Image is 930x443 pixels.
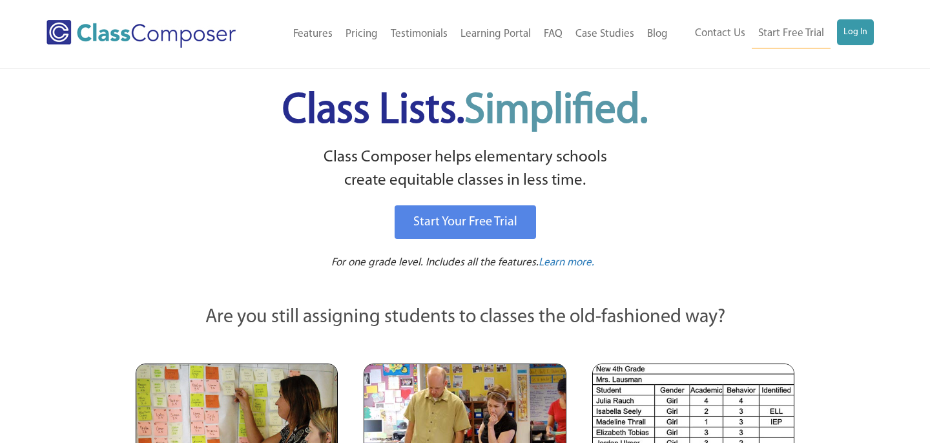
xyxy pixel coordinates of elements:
a: FAQ [537,20,569,48]
a: Log In [837,19,874,45]
span: Learn more. [539,257,594,268]
span: Simplified. [464,90,648,132]
a: Blog [641,20,674,48]
img: Class Composer [46,20,236,48]
a: Pricing [339,20,384,48]
a: Learn more. [539,255,594,271]
a: Testimonials [384,20,454,48]
span: Start Your Free Trial [413,216,517,229]
a: Contact Us [688,19,752,48]
a: Start Your Free Trial [395,205,536,239]
p: Are you still assigning students to classes the old-fashioned way? [136,304,794,332]
p: Class Composer helps elementary schools create equitable classes in less time. [134,146,796,193]
a: Features [287,20,339,48]
nav: Header Menu [674,19,874,48]
a: Start Free Trial [752,19,831,48]
a: Learning Portal [454,20,537,48]
span: For one grade level. Includes all the features. [331,257,539,268]
nav: Header Menu [265,20,674,48]
a: Case Studies [569,20,641,48]
span: Class Lists. [282,90,648,132]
